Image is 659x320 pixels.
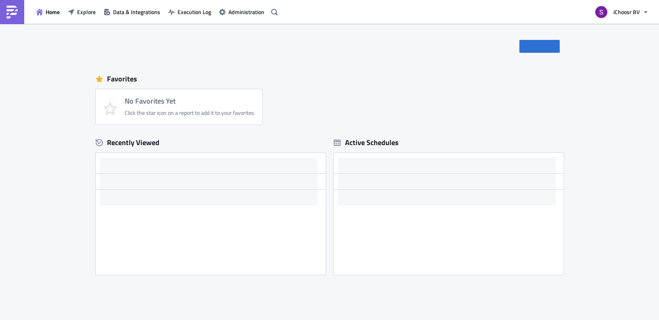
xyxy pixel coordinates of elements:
[96,137,326,149] div: Recently Viewed
[113,8,160,16] span: Data & Integrations
[334,138,399,147] div: Active Schedules
[125,97,254,105] h4: No Favorites Yet
[590,3,653,21] button: iChoosr BV
[6,6,19,19] img: PushMetrics
[228,8,264,16] span: Administration
[215,6,268,18] button: Administration
[164,6,215,18] button: Execution Log
[613,8,640,16] span: iChoosr BV
[46,8,60,16] span: Home
[100,6,164,18] button: Data & Integrations
[178,8,211,16] span: Execution Log
[64,6,100,18] button: Explore
[125,109,254,116] div: Click the star icon on a report to add it to your favorites
[96,73,564,85] div: Favorites
[594,5,608,19] img: Avatar
[77,8,96,16] span: Explore
[32,6,64,18] button: Home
